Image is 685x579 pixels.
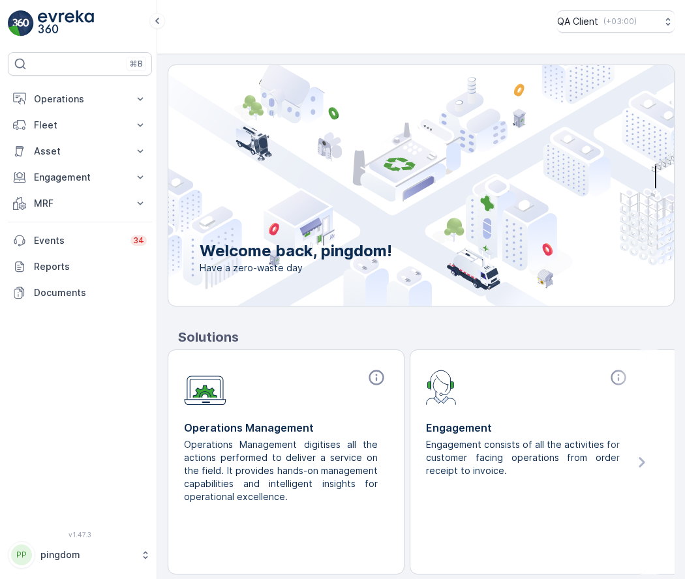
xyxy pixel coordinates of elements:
[34,171,126,184] p: Engagement
[34,234,123,247] p: Events
[8,86,152,112] button: Operations
[184,420,388,436] p: Operations Management
[8,138,152,164] button: Asset
[8,254,152,280] a: Reports
[133,235,144,246] p: 34
[34,260,147,273] p: Reports
[184,438,378,503] p: Operations Management digitises all the actions performed to deliver a service on the field. It p...
[8,190,152,216] button: MRF
[426,438,620,477] p: Engagement consists of all the activities for customer facing operations from order receipt to in...
[603,16,637,27] p: ( +03:00 )
[34,197,126,210] p: MRF
[200,241,392,261] p: Welcome back, pingdom!
[8,164,152,190] button: Engagement
[8,541,152,569] button: PPpingdom
[8,112,152,138] button: Fleet
[34,286,147,299] p: Documents
[38,10,94,37] img: logo_light-DOdMpM7g.png
[11,544,32,565] div: PP
[8,531,152,539] span: v 1.47.3
[557,10,675,33] button: QA Client(+03:00)
[184,368,226,406] img: module-icon
[200,261,392,275] span: Have a zero-waste day
[426,368,457,405] img: module-icon
[8,280,152,306] a: Documents
[557,15,598,28] p: QA Client
[130,59,143,69] p: ⌘B
[34,145,126,158] p: Asset
[34,93,126,106] p: Operations
[178,327,675,347] p: Solutions
[110,65,674,306] img: city illustration
[426,420,630,436] p: Engagement
[8,228,152,254] a: Events34
[34,119,126,132] p: Fleet
[8,10,34,37] img: logo
[40,548,134,561] p: pingdom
